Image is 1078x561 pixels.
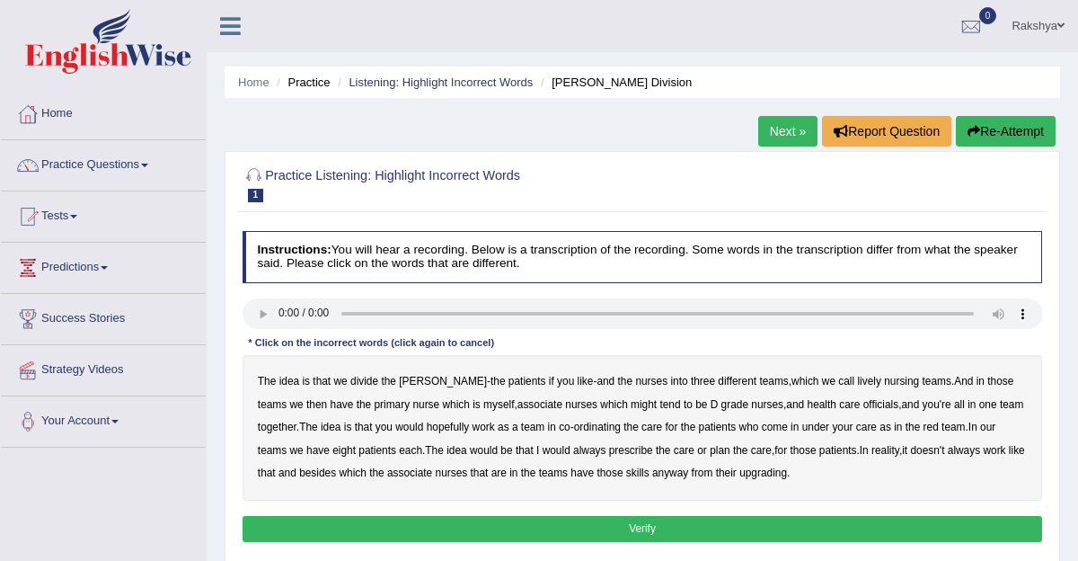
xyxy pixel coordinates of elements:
a: Home [238,76,269,89]
b: all [954,398,965,411]
b: into [670,375,687,387]
b: in [894,421,902,433]
b: work [983,444,1005,457]
b: be [695,398,707,411]
b: the [656,444,671,457]
a: Predictions [1,243,206,288]
div: * Click on the incorrect words (click again to cancel) [243,336,500,352]
b: nurses [751,398,783,411]
b: a [512,421,518,433]
b: the [618,375,633,387]
b: [PERSON_NAME] [399,375,487,387]
b: idea [279,375,299,387]
b: those [596,467,623,479]
a: Home [1,89,206,134]
b: that [258,467,276,479]
button: Report Question [822,116,951,147]
b: which [600,398,627,411]
b: who [739,421,759,433]
b: associate [517,398,562,411]
b: the [369,467,384,479]
b: is [473,398,481,411]
b: like [578,375,594,387]
div: - - , . , , , . - . . , . , . [243,355,1043,501]
b: team [521,421,544,433]
b: and [278,467,296,479]
b: teams [539,467,568,479]
a: Tests [1,191,206,236]
b: patients [819,444,857,457]
b: which [339,467,366,479]
h2: Practice Listening: Highlight Incorrect Words [243,165,738,202]
b: in [791,421,799,433]
b: ordinating [574,421,621,433]
b: co [559,421,570,433]
b: idea [446,444,466,457]
b: red [923,421,939,433]
b: you [376,421,393,433]
b: reality [871,444,899,457]
b: then [306,398,327,411]
b: or [697,444,707,457]
b: care [856,421,877,433]
b: eight [332,444,356,457]
b: team [941,421,965,433]
b: your [832,421,853,433]
b: we [290,444,304,457]
b: nursing [884,375,919,387]
b: The [258,375,277,387]
li: [PERSON_NAME] Division [536,74,692,91]
b: health [808,398,836,411]
b: each [399,444,422,457]
b: different [718,375,756,387]
b: the [733,444,748,457]
b: nurses [635,375,667,387]
b: hopefully [427,421,470,433]
b: In [968,421,977,433]
b: primary [374,398,410,411]
b: plan [710,444,729,457]
b: And [954,375,973,387]
b: work [473,421,495,433]
b: come [762,421,788,433]
b: The [299,421,318,433]
b: have [570,467,594,479]
a: Success Stories [1,294,206,339]
b: you're [923,398,951,411]
b: besides [299,467,336,479]
b: our [980,421,995,433]
b: is [302,375,310,387]
b: team [1000,398,1023,411]
b: we [822,375,835,387]
b: would [543,444,570,457]
b: the [681,421,696,433]
b: always [948,444,980,457]
b: one [979,398,997,411]
b: In [860,444,869,457]
b: teams [258,398,287,411]
span: 0 [979,7,997,24]
b: skills [626,467,649,479]
li: Practice [272,74,330,91]
b: under [802,421,829,433]
b: patients [508,375,546,387]
b: together [258,421,296,433]
b: tend [659,398,680,411]
b: teams [759,375,788,387]
b: patients [358,444,396,457]
b: and [786,398,804,411]
b: care [641,421,662,433]
b: that [471,467,489,479]
b: prescribe [609,444,653,457]
b: officials [863,398,898,411]
b: to [684,398,693,411]
b: the [623,421,639,433]
b: be [500,444,512,457]
b: doesn't [910,444,944,457]
b: you [557,375,574,387]
b: is [344,421,352,433]
b: those [987,375,1013,387]
a: Your Account [1,396,206,441]
b: teams [258,444,287,457]
b: would [395,421,423,433]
